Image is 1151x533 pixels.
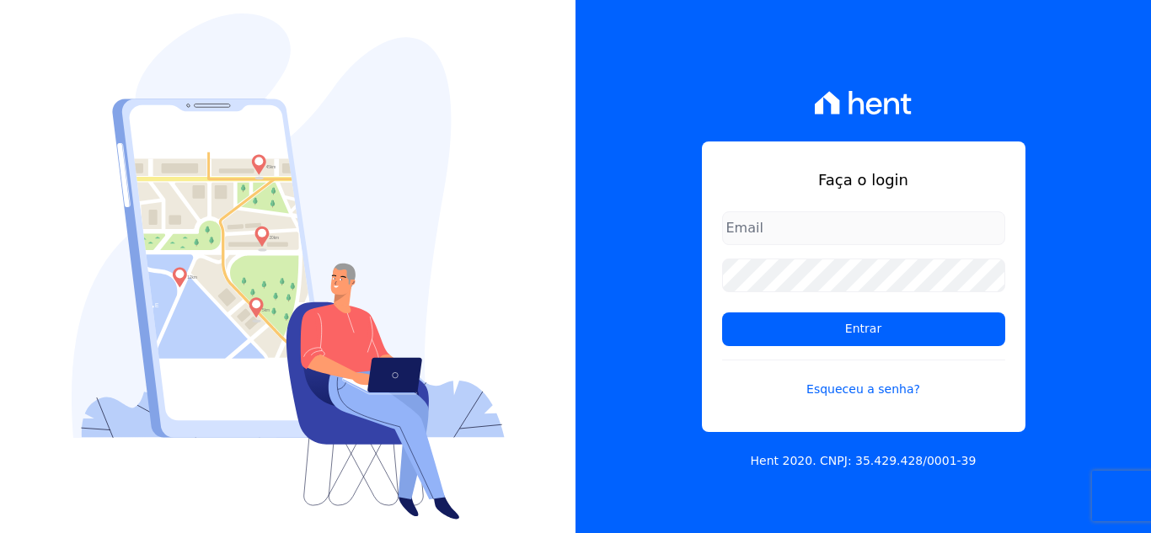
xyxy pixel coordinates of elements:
p: Hent 2020. CNPJ: 35.429.428/0001-39 [751,452,977,470]
input: Email [722,211,1005,245]
h1: Faça o login [722,168,1005,191]
img: Login [72,13,505,520]
a: Esqueceu a senha? [722,360,1005,398]
input: Entrar [722,312,1005,346]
